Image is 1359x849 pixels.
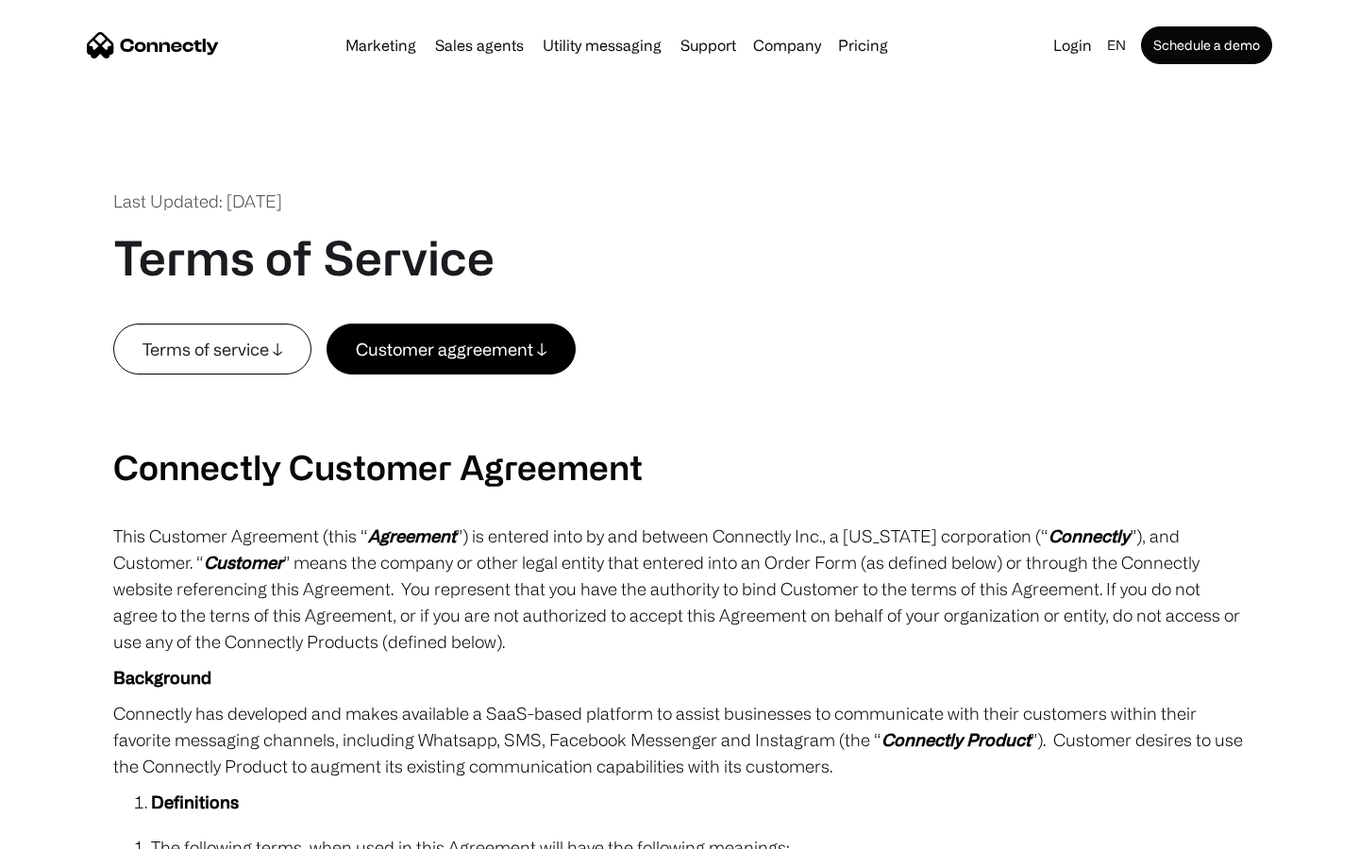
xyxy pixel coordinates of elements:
[19,814,113,842] aside: Language selected: English
[356,336,546,362] div: Customer aggreement ↓
[1049,526,1130,545] em: Connectly
[1099,32,1137,58] div: en
[113,375,1246,401] p: ‍
[1046,32,1099,58] a: Login
[368,526,456,545] em: Agreement
[204,553,283,572] em: Customer
[87,31,219,59] a: home
[113,229,495,286] h1: Terms of Service
[881,730,1031,749] em: Connectly Product
[428,38,531,53] a: Sales agents
[747,32,827,58] div: Company
[113,410,1246,437] p: ‍
[830,38,896,53] a: Pricing
[1141,26,1272,64] a: Schedule a demo
[113,668,211,687] strong: Background
[338,38,424,53] a: Marketing
[113,446,1246,487] h2: Connectly Customer Agreement
[143,336,282,362] div: Terms of service ↓
[113,523,1246,655] p: This Customer Agreement (this “ ”) is entered into by and between Connectly Inc., a [US_STATE] co...
[1107,32,1126,58] div: en
[38,816,113,842] ul: Language list
[753,32,821,58] div: Company
[113,700,1246,779] p: Connectly has developed and makes available a SaaS-based platform to assist businesses to communi...
[113,189,282,214] div: Last Updated: [DATE]
[673,38,744,53] a: Support
[151,792,239,811] strong: Definitions
[535,38,669,53] a: Utility messaging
